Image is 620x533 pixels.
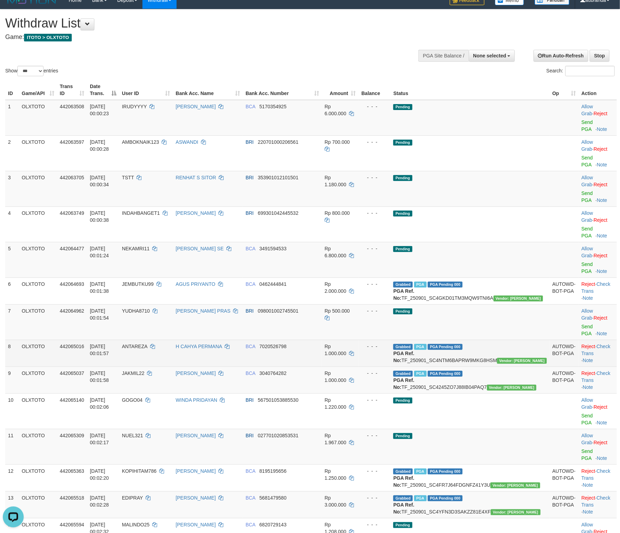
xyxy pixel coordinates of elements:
a: Note [597,126,607,132]
th: Action [579,80,617,100]
span: 442065309 [60,433,84,438]
b: PGA Ref. No: [393,351,414,363]
span: Pending [393,246,412,252]
td: OLXTOTO [19,429,57,464]
td: 11 [5,429,19,464]
td: · [579,100,617,136]
span: Vendor URL: https://secure4.1velocity.biz [487,385,537,391]
div: - - - [362,281,388,288]
div: - - - [362,468,388,475]
span: Vendor URL: https://secure4.1velocity.biz [490,483,540,488]
div: - - - [362,210,388,217]
td: OLXTOTO [19,367,57,393]
a: Note [583,509,593,515]
a: Note [583,358,593,363]
div: - - - [362,521,388,528]
a: Send PGA [581,324,593,336]
span: PGA Pending [428,371,463,377]
td: · [579,206,617,242]
a: Stop [590,50,610,62]
span: Rp 800.000 [325,210,350,216]
a: Reject [581,370,595,376]
a: Reject [594,182,607,187]
span: Grabbed [393,371,413,377]
td: 13 [5,491,19,518]
span: Rp 1.967.000 [325,433,346,445]
span: [DATE] 00:01:38 [90,281,109,294]
th: Balance [359,80,391,100]
span: 442063508 [60,104,84,109]
a: Send PGA [581,119,593,132]
a: Reject [581,281,595,287]
td: · [579,171,617,206]
span: [DATE] 00:01:57 [90,344,109,356]
div: - - - [362,397,388,403]
span: BCA [246,468,255,474]
th: Bank Acc. Name: activate to sort column ascending [173,80,243,100]
a: [PERSON_NAME] [176,104,216,109]
td: TF_250901_SC4YFN3D3SAKZZ81E4XF [390,491,549,518]
a: [PERSON_NAME] PRAS [176,308,231,314]
a: Note [597,331,607,336]
b: PGA Ref. No: [393,502,414,515]
span: Pending [393,433,412,439]
a: Reject [594,111,607,116]
td: · · [579,464,617,491]
td: · · [579,491,617,518]
span: 442064477 [60,246,84,251]
span: Copy 353901012101501 to clipboard [258,175,299,180]
span: Grabbed [393,469,413,475]
a: Reject [594,315,607,321]
b: PGA Ref. No: [393,288,414,301]
span: BRI [246,308,254,314]
span: Rp 1.000.000 [325,370,346,383]
label: Show entries [5,66,58,76]
th: Status [390,80,549,100]
span: Grabbed [393,495,413,501]
span: Copy 098001002745501 to clipboard [258,308,299,314]
div: - - - [362,174,388,181]
a: Check Trans [581,370,610,383]
td: OLXTOTO [19,100,57,136]
span: PGA Pending [428,495,463,501]
span: [DATE] 00:01:24 [90,246,109,258]
span: BRI [246,397,254,403]
span: Pending [393,104,412,110]
span: · [581,139,594,152]
span: None selected [473,53,506,58]
a: [PERSON_NAME] [176,495,216,501]
label: Search: [547,66,615,76]
span: MALINDO25 [122,522,149,527]
td: · · [579,277,617,304]
span: BCA [246,344,255,349]
span: · [581,397,594,410]
span: 442065037 [60,370,84,376]
span: PGA Pending [428,469,463,475]
span: Copy 699301042445532 to clipboard [258,210,299,216]
span: 442063749 [60,210,84,216]
td: 7 [5,304,19,340]
span: Rp 3.000.000 [325,495,346,508]
span: [DATE] 00:02:06 [90,397,109,410]
span: BCA [246,246,255,251]
span: Vendor URL: https://secure4.1velocity.biz [497,358,547,364]
span: BCA [246,370,255,376]
td: OLXTOTO [19,304,57,340]
td: AUTOWD-BOT-PGA [550,277,579,304]
span: Rp 1.180.000 [325,175,346,187]
button: None selected [469,50,515,62]
td: 1 [5,100,19,136]
span: · [581,433,594,445]
td: OLXTOTO [19,171,57,206]
a: [PERSON_NAME] [176,433,216,438]
h4: Game: [5,34,406,41]
span: Copy 3491594533 to clipboard [259,246,287,251]
td: OLXTOTO [19,206,57,242]
a: Reject [594,146,607,152]
a: [PERSON_NAME] [176,210,216,216]
a: Run Auto-Refresh [534,50,588,62]
a: Reject [594,217,607,223]
a: Allow Grab [581,210,593,223]
b: PGA Ref. No: [393,475,414,488]
th: Op: activate to sort column ascending [550,80,579,100]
